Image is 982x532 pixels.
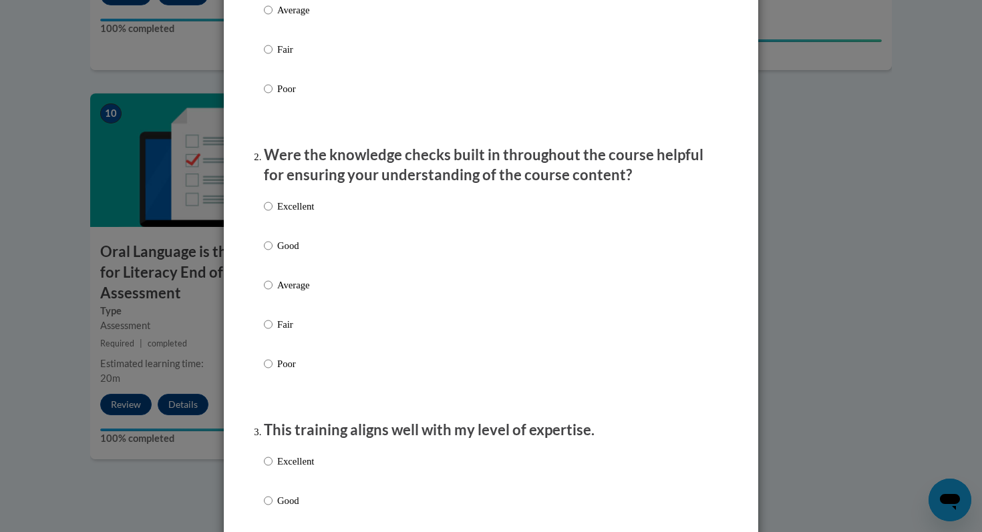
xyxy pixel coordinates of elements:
[264,317,273,332] input: Fair
[277,199,314,214] p: Excellent
[264,454,273,469] input: Excellent
[277,317,314,332] p: Fair
[264,3,273,17] input: Average
[264,42,273,57] input: Fair
[277,42,314,57] p: Fair
[277,278,314,292] p: Average
[277,3,314,17] p: Average
[264,238,273,253] input: Good
[264,493,273,508] input: Good
[277,238,314,253] p: Good
[277,81,314,96] p: Poor
[264,420,718,441] p: This training aligns well with my level of expertise.
[264,199,273,214] input: Excellent
[264,81,273,96] input: Poor
[277,454,314,469] p: Excellent
[264,356,273,371] input: Poor
[277,356,314,371] p: Poor
[277,493,314,508] p: Good
[264,145,718,186] p: Were the knowledge checks built in throughout the course helpful for ensuring your understanding ...
[264,278,273,292] input: Average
